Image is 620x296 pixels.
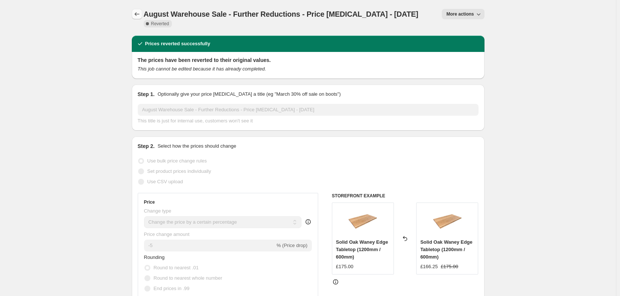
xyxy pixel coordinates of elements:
[138,91,155,98] h2: Step 1.
[332,193,479,199] h6: STOREFRONT EXAMPLE
[348,207,378,236] img: solid-oak-waney-edge-tabletop_80x.jpg
[154,286,190,291] span: End prices in .99
[442,9,484,19] button: More actions
[144,208,172,214] span: Change type
[132,9,142,19] button: Price change jobs
[138,104,479,116] input: 30% off holiday sale
[336,239,388,260] span: Solid Oak Waney Edge Tabletop (1200mm / 600mm)
[154,265,199,270] span: Round to nearest .01
[144,199,155,205] h3: Price
[420,239,472,260] span: Solid Oak Waney Edge Tabletop (1200mm / 600mm)
[145,40,211,47] h2: Prices reverted successfully
[336,263,353,270] div: £175.00
[147,168,211,174] span: Set product prices individually
[144,231,190,237] span: Price change amount
[441,263,458,270] strike: £175.00
[144,254,165,260] span: Rounding
[138,118,253,124] span: This title is just for internal use, customers won't see it
[154,275,222,281] span: Round to nearest whole number
[138,142,155,150] h2: Step 2.
[446,11,474,17] span: More actions
[420,263,438,270] div: £166.25
[144,240,275,251] input: -15
[157,91,340,98] p: Optionally give your price [MEDICAL_DATA] a title (eg "March 30% off sale on boots")
[144,10,418,18] span: August Warehouse Sale - Further Reductions - Price [MEDICAL_DATA] - [DATE]
[277,243,307,248] span: % (Price drop)
[147,158,207,164] span: Use bulk price change rules
[157,142,236,150] p: Select how the prices should change
[138,56,479,64] h2: The prices have been reverted to their original values.
[151,21,169,27] span: Reverted
[433,207,462,236] img: solid-oak-waney-edge-tabletop_80x.jpg
[147,179,183,184] span: Use CSV upload
[138,66,266,72] i: This job cannot be edited because it has already completed.
[304,218,312,226] div: help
